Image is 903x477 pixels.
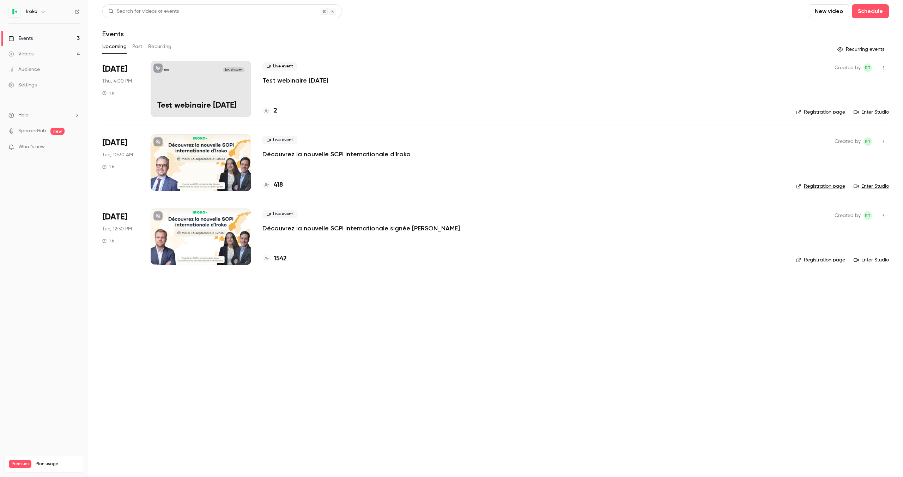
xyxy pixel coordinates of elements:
a: 418 [262,180,283,190]
div: 1 h [102,238,114,244]
span: Live event [262,210,297,218]
a: Test webinaire sept. 2025Iroko[DATE] 4:00 PMTest webinaire [DATE] [151,61,251,117]
span: Created by [835,64,861,72]
span: Roxane Tranchard [863,137,872,146]
a: Enter Studio [854,183,889,190]
h4: 1542 [274,254,287,264]
h4: 418 [274,180,283,190]
span: Created by [835,137,861,146]
div: Audience [8,66,40,73]
a: SpeakerHub [18,127,46,135]
a: Enter Studio [854,256,889,264]
div: Sep 16 Tue, 10:30 AM (Europe/Paris) [102,134,139,191]
a: Registration page [796,109,845,116]
p: Iroko [164,68,169,72]
div: Search for videos or events [108,8,179,15]
span: Created by [835,211,861,220]
span: [DATE] 4:00 PM [223,67,244,72]
a: 2 [262,106,277,116]
a: Test webinaire [DATE] [262,76,328,85]
span: [DATE] [102,211,127,223]
div: 1 h [102,90,114,96]
span: RT [865,137,871,146]
button: New video [809,4,849,18]
span: Tue, 12:30 PM [102,225,132,233]
a: 1542 [262,254,287,264]
span: Thu, 4:00 PM [102,78,132,85]
span: Live event [262,62,297,71]
button: Past [132,41,143,52]
span: new [50,128,65,135]
div: 1 h [102,164,114,170]
span: Premium [9,460,31,468]
h6: Iroko [26,8,37,15]
a: Registration page [796,183,845,190]
img: Iroko [9,6,20,17]
a: Enter Studio [854,109,889,116]
button: Recurring events [834,44,889,55]
span: Live event [262,136,297,144]
div: Sep 11 Thu, 4:00 PM (Europe/Paris) [102,61,139,117]
div: Events [8,35,33,42]
span: Plan usage [36,461,79,467]
h1: Events [102,30,124,38]
span: Roxane Tranchard [863,64,872,72]
li: help-dropdown-opener [8,111,80,119]
span: What's new [18,143,45,151]
div: Settings [8,81,37,89]
span: Roxane Tranchard [863,211,872,220]
span: Help [18,111,29,119]
button: Recurring [148,41,172,52]
button: Upcoming [102,41,127,52]
p: Test webinaire [DATE] [157,101,244,110]
a: Découvrez la nouvelle SCPI internationale d'Iroko [262,150,411,158]
span: RT [865,64,871,72]
span: RT [865,211,871,220]
a: Découvrez la nouvelle SCPI internationale signée [PERSON_NAME] [262,224,460,233]
span: Tue, 10:30 AM [102,151,133,158]
a: Registration page [796,256,845,264]
span: [DATE] [102,137,127,149]
div: Videos [8,50,34,58]
h4: 2 [274,106,277,116]
iframe: Noticeable Trigger [71,144,80,150]
span: [DATE] [102,64,127,75]
button: Schedule [852,4,889,18]
div: Sep 16 Tue, 12:30 PM (Europe/Paris) [102,209,139,265]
